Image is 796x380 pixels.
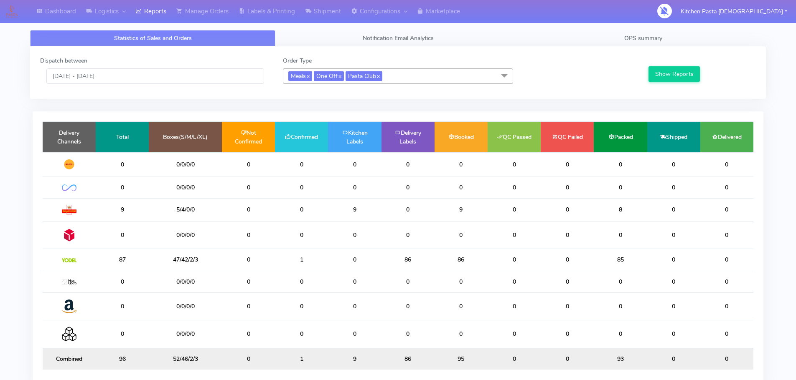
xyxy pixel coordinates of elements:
span: Statistics of Sales and Orders [114,34,192,42]
td: Combined [43,348,96,370]
td: 0 [96,271,149,292]
span: Meals [288,71,312,81]
td: 0 [647,152,700,176]
td: 0 [594,271,647,292]
td: 0 [700,292,753,320]
img: Collection [62,327,76,341]
td: 0 [381,320,435,348]
td: 9 [96,198,149,221]
img: Yodel [62,258,76,262]
td: 93 [594,348,647,370]
td: Not Confirmed [222,122,275,152]
td: 0 [222,221,275,249]
td: 0 [381,271,435,292]
td: 0 [647,320,700,348]
span: OPS summary [624,34,662,42]
td: 0 [275,221,328,249]
td: 0 [381,152,435,176]
td: 0 [700,198,753,221]
td: 0 [541,320,594,348]
td: Packed [594,122,647,152]
td: 0 [541,292,594,320]
td: 0 [96,221,149,249]
td: 0 [700,271,753,292]
td: 0 [435,320,488,348]
td: 0 [488,292,541,320]
td: 0 [328,152,381,176]
button: Kitchen Pasta [DEMOGRAPHIC_DATA] [674,3,793,20]
td: 5/4/0/0 [149,198,222,221]
td: 0 [96,320,149,348]
td: 0/0/0/0 [149,221,222,249]
td: 0 [488,249,541,271]
input: Pick the Daterange [46,68,264,84]
td: 0 [541,348,594,370]
td: 9 [435,198,488,221]
img: MaxOptra [62,279,76,285]
td: 9 [328,198,381,221]
td: 0/0/0/0 [149,292,222,320]
a: x [306,71,310,80]
td: 0 [328,320,381,348]
td: Booked [435,122,488,152]
td: 0 [275,292,328,320]
td: 0 [647,249,700,271]
td: 0 [700,152,753,176]
td: 0 [222,292,275,320]
td: 0 [488,176,541,198]
td: 0 [647,176,700,198]
td: 0/0/0/0 [149,176,222,198]
img: DHL [62,159,76,170]
td: 0 [594,152,647,176]
td: QC Failed [541,122,594,152]
td: 0/0/0/0 [149,320,222,348]
td: 0 [488,320,541,348]
td: 0 [700,320,753,348]
label: Order Type [283,56,312,65]
td: 0 [435,292,488,320]
td: Delivery Channels [43,122,96,152]
td: 0 [647,292,700,320]
td: 0 [435,176,488,198]
td: 86 [435,249,488,271]
td: 1 [275,249,328,271]
td: 0 [222,198,275,221]
td: 0 [700,348,753,370]
span: Pasta Club [346,71,382,81]
td: Shipped [647,122,700,152]
span: Notification Email Analytics [363,34,434,42]
td: Total [96,122,149,152]
td: 8 [594,198,647,221]
td: 0 [488,221,541,249]
td: 52/46/2/3 [149,348,222,370]
img: OnFleet [62,184,76,191]
td: 0 [222,249,275,271]
td: 0 [275,176,328,198]
td: 0 [381,176,435,198]
td: 0 [435,152,488,176]
td: QC Passed [488,122,541,152]
td: 0 [435,221,488,249]
td: 0 [381,221,435,249]
td: 85 [594,249,647,271]
td: 0 [275,198,328,221]
td: 0 [541,152,594,176]
td: 0 [435,271,488,292]
td: 0 [647,221,700,249]
td: 1 [275,348,328,370]
td: Boxes(S/M/L/XL) [149,122,222,152]
td: 87 [96,249,149,271]
td: 0 [328,176,381,198]
td: 0 [647,198,700,221]
td: 0 [222,320,275,348]
a: x [376,71,380,80]
td: 0/0/0/0 [149,271,222,292]
td: 0 [328,292,381,320]
td: 0 [488,152,541,176]
img: Royal Mail [62,205,76,215]
td: Kitchen Labels [328,122,381,152]
td: 0 [275,320,328,348]
td: 0 [647,348,700,370]
td: 0 [647,271,700,292]
a: x [338,71,341,80]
